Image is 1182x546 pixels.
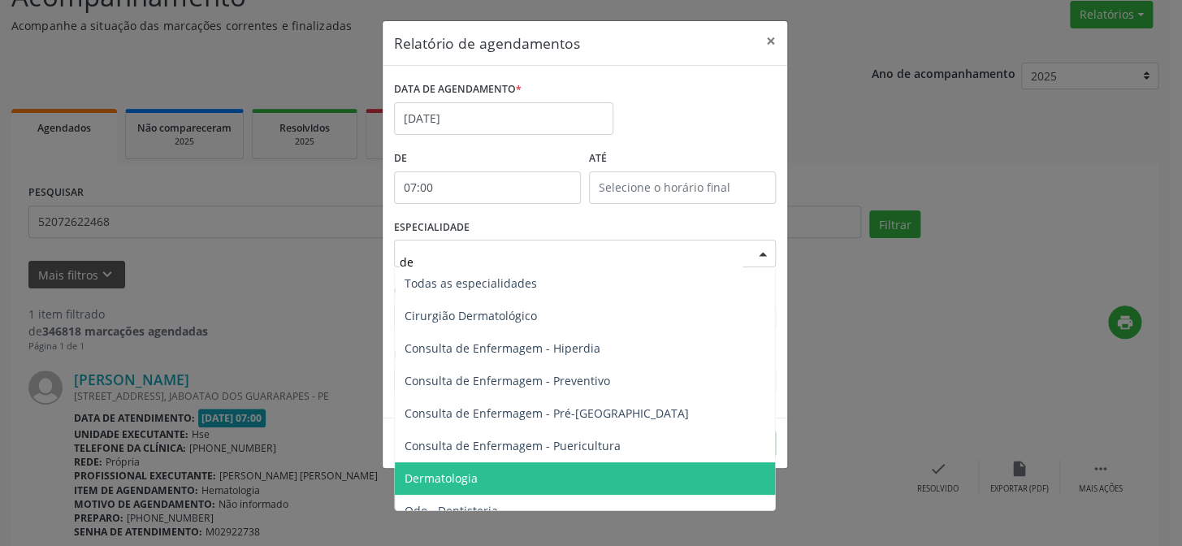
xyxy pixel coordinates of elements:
[394,102,613,135] input: Selecione uma data ou intervalo
[405,308,537,323] span: Cirurgião Dermatológico
[405,405,689,421] span: Consulta de Enfermagem - Pré-[GEOGRAPHIC_DATA]
[405,438,621,453] span: Consulta de Enfermagem - Puericultura
[405,340,600,356] span: Consulta de Enfermagem - Hiperdia
[589,146,776,171] label: ATÉ
[394,32,580,54] h5: Relatório de agendamentos
[394,146,581,171] label: De
[589,171,776,204] input: Selecione o horário final
[400,245,743,278] input: Seleciona uma especialidade
[405,373,610,388] span: Consulta de Enfermagem - Preventivo
[394,171,581,204] input: Selecione o horário inicial
[394,77,522,102] label: DATA DE AGENDAMENTO
[394,215,470,240] label: ESPECIALIDADE
[405,503,498,518] span: Odo.- Dentisteria
[405,275,537,291] span: Todas as especialidades
[405,470,478,486] span: Dermatologia
[755,21,787,61] button: Close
